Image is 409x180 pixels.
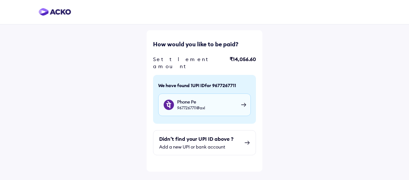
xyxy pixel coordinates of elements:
div: We have found 1 UPI ID for 9677267711 [158,83,251,88]
div: How would you like to be paid? [153,40,256,48]
div: Settlement amount [153,56,256,70]
span: Add a new UPI or bank account [159,144,250,150]
span: 9677267711@axl [177,105,205,110]
img: horizontal-gradient.png [39,8,71,16]
span: ₹14,056.60 [230,56,256,70]
span: Didn’t find your UPI ID above ? [159,136,233,142]
img: phonepe-upi.png [164,100,174,110]
span: Phone Pe [177,99,205,105]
